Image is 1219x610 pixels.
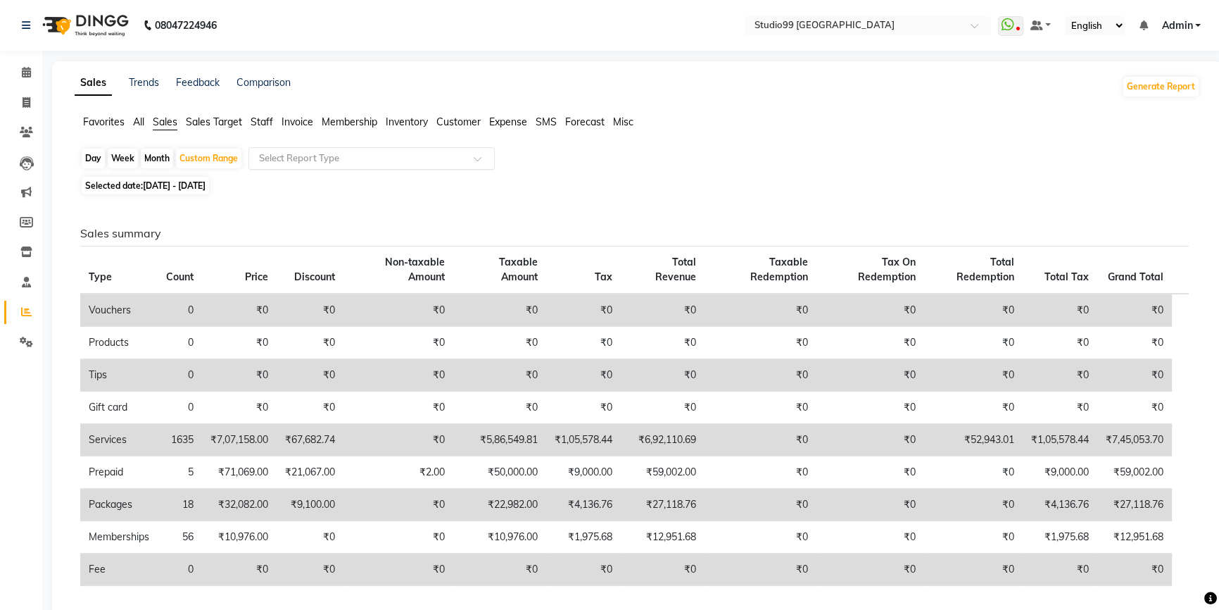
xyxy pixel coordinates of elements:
[1097,327,1172,359] td: ₹0
[166,270,194,283] span: Count
[621,521,705,554] td: ₹12,951.68
[277,424,343,456] td: ₹67,682.74
[613,116,633,128] span: Misc
[158,554,202,586] td: 0
[499,256,538,283] span: Taxable Amount
[158,294,202,327] td: 0
[546,456,621,489] td: ₹9,000.00
[129,76,159,89] a: Trends
[546,489,621,521] td: ₹4,136.76
[924,327,1023,359] td: ₹0
[924,554,1023,586] td: ₹0
[655,256,696,283] span: Total Revenue
[816,392,924,424] td: ₹0
[453,392,546,424] td: ₹0
[705,424,816,456] td: ₹0
[816,294,924,327] td: ₹0
[595,270,612,283] span: Tax
[158,359,202,392] td: 0
[153,116,177,128] span: Sales
[705,521,816,554] td: ₹0
[924,489,1023,521] td: ₹0
[546,424,621,456] td: ₹1,05,578.44
[82,149,105,168] div: Day
[343,392,453,424] td: ₹0
[80,359,158,392] td: Tips
[36,6,132,45] img: logo
[202,489,277,521] td: ₹32,082.00
[277,554,343,586] td: ₹0
[294,270,335,283] span: Discount
[1097,456,1172,489] td: ₹59,002.00
[436,116,481,128] span: Customer
[816,424,924,456] td: ₹0
[245,270,268,283] span: Price
[1023,294,1097,327] td: ₹0
[924,359,1023,392] td: ₹0
[158,327,202,359] td: 0
[176,76,220,89] a: Feedback
[186,116,242,128] span: Sales Target
[546,554,621,586] td: ₹0
[343,489,453,521] td: ₹0
[1097,359,1172,392] td: ₹0
[546,392,621,424] td: ₹0
[277,359,343,392] td: ₹0
[453,456,546,489] td: ₹50,000.00
[453,359,546,392] td: ₹0
[705,294,816,327] td: ₹0
[705,489,816,521] td: ₹0
[816,521,924,554] td: ₹0
[176,149,241,168] div: Custom Range
[1161,18,1192,33] span: Admin
[705,327,816,359] td: ₹0
[143,180,206,191] span: [DATE] - [DATE]
[1023,521,1097,554] td: ₹1,975.68
[1097,489,1172,521] td: ₹27,118.76
[816,327,924,359] td: ₹0
[621,424,705,456] td: ₹6,92,110.69
[343,554,453,586] td: ₹0
[1023,489,1097,521] td: ₹4,136.76
[202,359,277,392] td: ₹0
[621,456,705,489] td: ₹59,002.00
[277,294,343,327] td: ₹0
[1044,270,1089,283] span: Total Tax
[1097,294,1172,327] td: ₹0
[546,294,621,327] td: ₹0
[565,116,605,128] span: Forecast
[1023,424,1097,456] td: ₹1,05,578.44
[621,489,705,521] td: ₹27,118.76
[80,521,158,554] td: Memberships
[108,149,138,168] div: Week
[1023,359,1097,392] td: ₹0
[453,489,546,521] td: ₹22,982.00
[80,456,158,489] td: Prepaid
[277,456,343,489] td: ₹21,067.00
[158,392,202,424] td: 0
[141,149,173,168] div: Month
[158,521,202,554] td: 56
[924,521,1023,554] td: ₹0
[705,359,816,392] td: ₹0
[343,327,453,359] td: ₹0
[155,6,217,45] b: 08047224946
[705,456,816,489] td: ₹0
[83,116,125,128] span: Favorites
[453,521,546,554] td: ₹10,976.00
[1097,554,1172,586] td: ₹0
[202,456,277,489] td: ₹71,069.00
[158,456,202,489] td: 5
[385,256,445,283] span: Non-taxable Amount
[1123,77,1199,97] button: Generate Report
[546,359,621,392] td: ₹0
[82,177,209,194] span: Selected date:
[621,359,705,392] td: ₹0
[89,270,112,283] span: Type
[1023,327,1097,359] td: ₹0
[343,359,453,392] td: ₹0
[924,456,1023,489] td: ₹0
[202,521,277,554] td: ₹10,976.00
[536,116,557,128] span: SMS
[133,116,144,128] span: All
